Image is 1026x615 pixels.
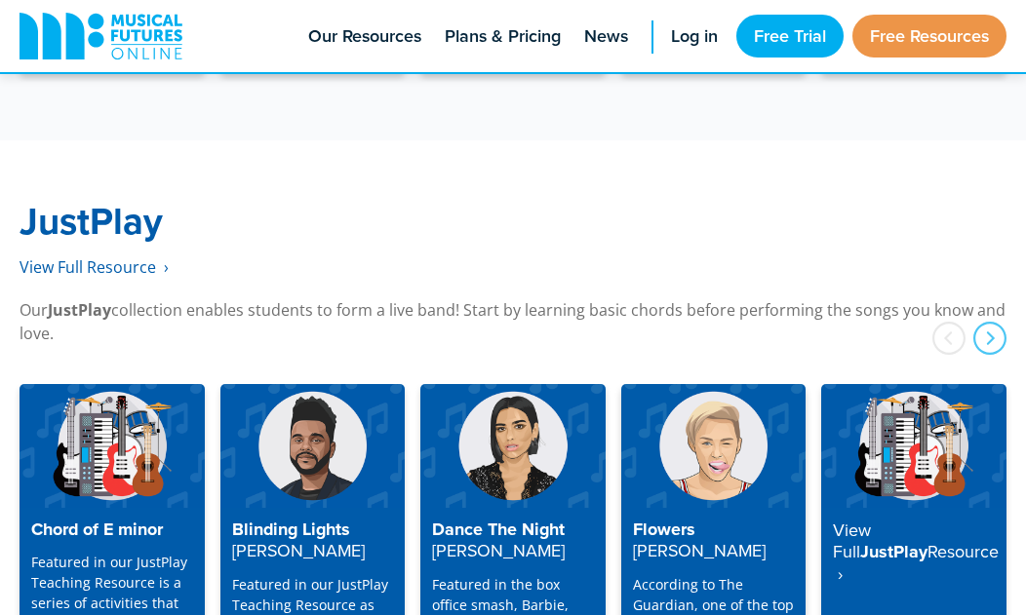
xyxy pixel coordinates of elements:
[671,23,718,50] span: Log in
[31,519,193,541] h4: Chord of E minor
[833,539,999,586] strong: Resource ‎ ›
[20,298,1006,345] p: Our collection enables students to form a live band! Start by learning basic chords before perfor...
[584,23,628,50] span: News
[833,518,871,564] strong: View Full
[445,23,561,50] span: Plans & Pricing
[308,23,421,50] span: Our Resources
[232,538,365,562] strong: [PERSON_NAME]
[432,538,565,562] strong: [PERSON_NAME]
[432,519,594,562] h4: Dance The Night
[48,299,111,321] strong: JustPlay
[633,519,795,562] h4: Flowers
[852,15,1006,58] a: Free Resources
[633,538,766,562] strong: [PERSON_NAME]
[20,256,169,279] a: View Full Resource‎‏‏‎ ‎ ›
[736,15,844,58] a: Free Trial
[20,256,169,278] span: View Full Resource‎‏‏‎ ‎ ›
[833,519,995,586] h4: JustPlay
[232,519,394,562] h4: Blinding Lights
[973,322,1006,355] div: next
[20,194,163,248] strong: JustPlay
[932,322,966,355] div: prev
